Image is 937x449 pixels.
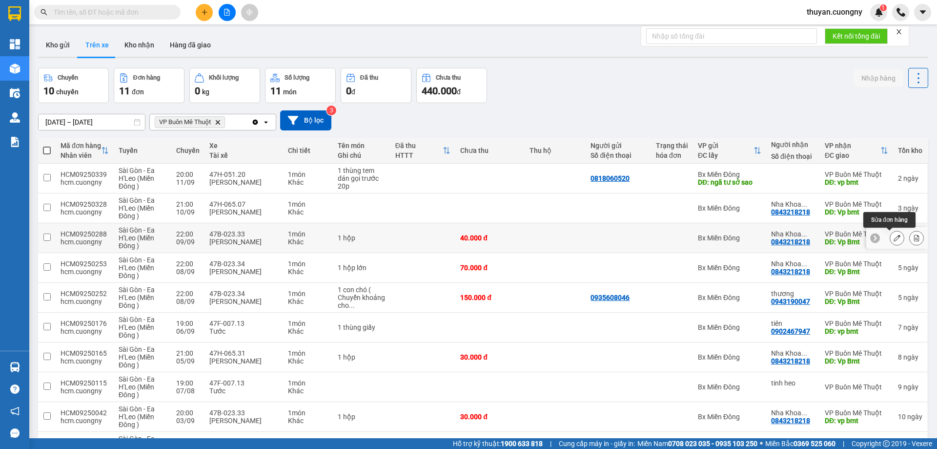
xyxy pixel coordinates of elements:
[395,151,443,159] div: HTTT
[550,438,551,449] span: |
[825,383,888,391] div: VP Buôn Mê Thuột
[820,138,893,164] th: Toggle SortBy
[227,117,228,127] input: Selected VP Buôn Mê Thuột.
[825,268,888,276] div: DĐ: Vp Bmt
[10,39,20,49] img: dashboard-icon
[176,200,200,208] div: 21:00
[209,200,278,208] div: 47H-065.07
[288,379,328,387] div: 1 món
[10,64,20,74] img: warehouse-icon
[771,200,815,208] div: Nha Khoa Valis
[209,417,278,425] div: [PERSON_NAME]
[825,230,888,238] div: VP Buôn Mê Thuột
[890,231,904,245] div: Sửa đơn hàng
[288,290,328,298] div: 1 món
[801,349,807,357] span: ...
[338,286,386,309] div: 1 con chó ( Chuyển khoảng cho người gởi rồi giao )
[460,353,519,361] div: 30.000 đ
[189,68,260,103] button: Khối lượng0kg
[61,409,109,417] div: HCM09250042
[117,33,162,57] button: Kho nhận
[56,88,79,96] span: chuyến
[903,204,918,212] span: ngày
[265,68,336,103] button: Số lượng11món
[119,226,155,250] span: Sài Gòn - Ea H'Leo (Miền Đông )
[209,320,278,327] div: 47F-007.13
[61,171,109,178] div: HCM09250339
[176,320,200,327] div: 19:00
[176,327,200,335] div: 06/09
[159,118,211,126] span: VP Buôn Mê Thuột
[219,4,236,21] button: file-add
[771,290,815,298] div: thương
[209,387,278,395] div: Tước
[61,178,109,186] div: hcm.cuongny
[338,142,386,150] div: Tên món
[61,320,109,327] div: HCM09250176
[209,298,278,305] div: [PERSON_NAME]
[771,268,810,276] div: 0843218218
[288,230,328,238] div: 1 món
[898,147,922,154] div: Tồn kho
[903,264,918,272] span: ngày
[771,238,810,246] div: 0843218218
[656,151,688,159] div: hóa đơn
[119,345,155,369] span: Sài Gòn - Ea H'Leo (Miền Đông )
[61,230,109,238] div: HCM09250288
[326,106,336,115] sup: 3
[155,116,225,128] span: VP Buôn Mê Thuột, close by backspace
[10,428,20,438] span: message
[119,85,130,97] span: 11
[61,208,109,216] div: hcm.cuongny
[698,353,761,361] div: Bx Miền Đông
[119,286,155,309] span: Sài Gòn - Ea H'Leo (Miền Đông )
[119,405,155,428] span: Sài Gòn - Ea H'Leo (Miền Đông )
[825,142,880,150] div: VP nhận
[668,440,757,448] strong: 0708 023 035 - 0935 103 250
[771,320,815,327] div: tiên
[162,33,219,57] button: Hàng đã giao
[209,142,278,150] div: Xe
[351,88,355,96] span: đ
[209,357,278,365] div: [PERSON_NAME]
[61,349,109,357] div: HCM09250165
[825,327,888,335] div: DĐ: vp bmt
[771,230,815,238] div: Nha Khoa Valis
[698,142,754,150] div: VP gửi
[801,200,807,208] span: ...
[698,413,761,421] div: Bx Miền Đông
[907,413,922,421] span: ngày
[8,6,21,21] img: logo-vxr
[854,69,903,87] button: Nhập hàng
[338,167,386,190] div: 1 thùng tem dán gọi trước 20p
[43,85,54,97] span: 10
[898,383,922,391] div: 9
[771,208,810,216] div: 0843218218
[825,298,888,305] div: DĐ: Vp Bmt
[898,294,922,301] div: 5
[288,178,328,186] div: Khác
[698,383,761,391] div: Bx Miền Đông
[457,88,461,96] span: đ
[288,260,328,268] div: 1 món
[288,417,328,425] div: Khác
[288,349,328,357] div: 1 món
[132,88,144,96] span: đơn
[10,88,20,98] img: warehouse-icon
[771,260,815,268] div: Nha Khoa Valis
[460,413,519,421] div: 30.000 đ
[209,327,278,335] div: Tước
[78,33,117,57] button: Trên xe
[176,349,200,357] div: 21:00
[771,379,815,387] div: tinh heo
[698,151,754,159] div: ĐC lấy
[270,85,281,97] span: 11
[898,353,922,361] div: 8
[825,409,888,417] div: VP Buôn Mê Thuột
[825,208,888,216] div: DĐ: Vp bmt
[288,409,328,417] div: 1 món
[61,357,109,365] div: hcm.cuongny
[898,264,922,272] div: 5
[176,230,200,238] div: 22:00
[119,256,155,279] span: Sài Gòn - Ea H'Leo (Miền Đông )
